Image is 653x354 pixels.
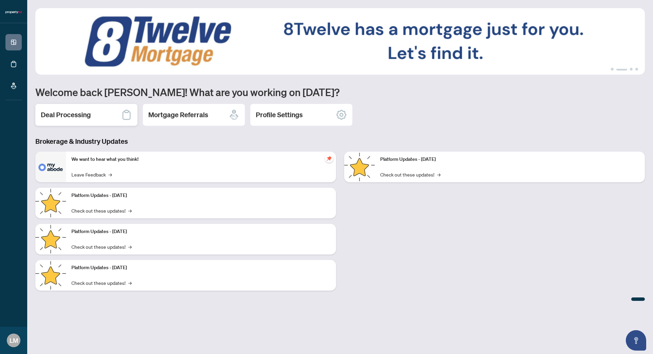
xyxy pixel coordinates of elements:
[71,264,331,272] p: Platform Updates - [DATE]
[35,224,66,255] img: Platform Updates - July 21, 2025
[71,228,331,235] p: Platform Updates - [DATE]
[626,330,646,351] button: Open asap
[71,243,132,250] a: Check out these updates!→
[71,156,331,163] p: We want to hear what you think!
[35,188,66,218] img: Platform Updates - September 16, 2025
[35,152,66,182] img: We want to hear what you think!
[5,10,22,14] img: logo
[616,68,627,71] button: 2
[256,110,303,120] h2: Profile Settings
[10,336,18,345] span: LM
[71,171,112,178] a: Leave Feedback→
[344,152,375,182] img: Platform Updates - June 23, 2025
[35,137,645,146] h3: Brokerage & Industry Updates
[630,68,633,71] button: 3
[35,260,66,291] img: Platform Updates - July 8, 2025
[35,86,645,98] h1: Welcome back [PERSON_NAME]! What are you working on [DATE]?
[380,156,639,163] p: Platform Updates - [DATE]
[325,154,333,163] span: pushpin
[437,171,440,178] span: →
[41,110,91,120] h2: Deal Processing
[71,279,132,287] a: Check out these updates!→
[148,110,208,120] h2: Mortgage Referrals
[380,171,440,178] a: Check out these updates!→
[108,171,112,178] span: →
[128,243,132,250] span: →
[35,8,645,75] img: Slide 1
[128,279,132,287] span: →
[71,192,331,199] p: Platform Updates - [DATE]
[611,68,614,71] button: 1
[635,68,638,71] button: 4
[71,207,132,214] a: Check out these updates!→
[128,207,132,214] span: →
